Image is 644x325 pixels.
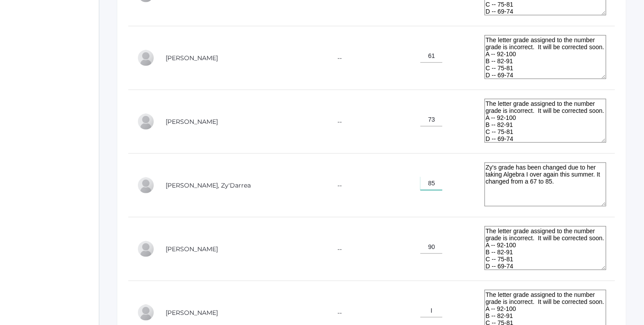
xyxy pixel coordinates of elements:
a: [PERSON_NAME] [166,245,218,253]
div: Carsten Grayson [137,304,155,321]
div: Zy'Darrea Davis [137,177,155,194]
textarea: The letter grade assigned to the number grade is incorrect. It will be corrected soon. A -- 92-10... [485,162,606,206]
textarea: The letter grade assigned to the number grade is incorrect. It will be corrected soon. A -- 92-10... [485,226,606,270]
a: [PERSON_NAME] [166,309,218,317]
div: Abby Daniels [137,113,155,130]
div: Clara Desonier [137,240,155,258]
textarea: The letter grade assigned to the number grade is incorrect. It will be corrected soon. A -- 92-10... [485,99,606,143]
td: -- [291,90,381,153]
div: Perry Burke [137,49,155,67]
a: [PERSON_NAME], Zy'Darrea [166,181,251,189]
td: -- [291,153,381,217]
a: [PERSON_NAME] [166,118,218,126]
textarea: The letter grade assigned to the number grade is incorrect. It will be corrected soon. A -- 92-10... [485,35,606,79]
td: -- [291,217,381,281]
a: [PERSON_NAME] [166,54,218,62]
td: -- [291,26,381,90]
